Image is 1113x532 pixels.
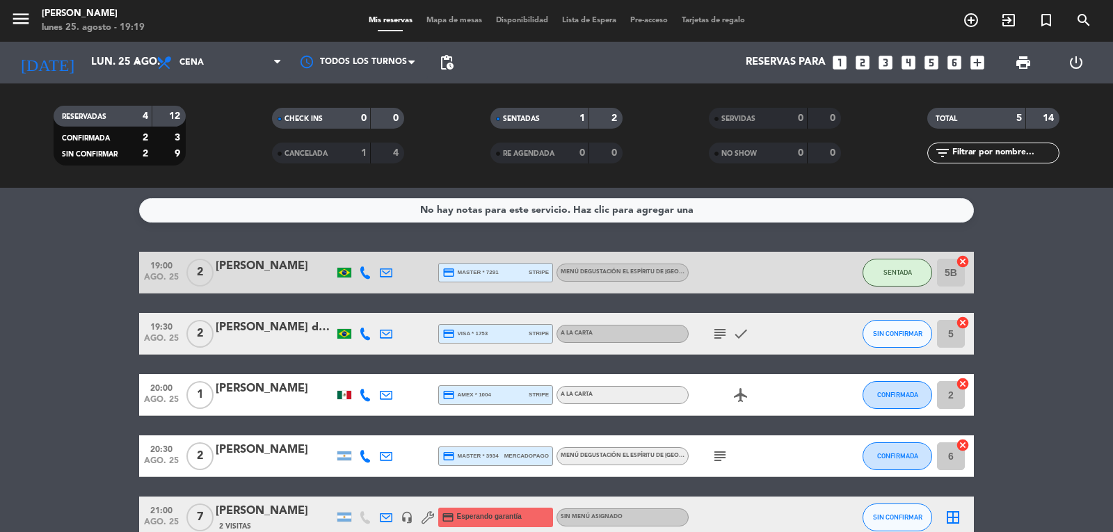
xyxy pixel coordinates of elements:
span: 1 [186,381,214,409]
div: LOG OUT [1050,42,1103,83]
i: looks_3 [876,54,895,72]
span: ago. 25 [144,456,179,472]
span: pending_actions [438,54,455,71]
i: cancel [956,438,970,452]
span: ago. 25 [144,395,179,411]
span: NO SHOW [721,150,757,157]
i: credit_card [442,389,455,401]
span: 19:30 [144,318,179,334]
button: SIN CONFIRMAR [863,320,932,348]
i: power_settings_new [1068,54,1084,71]
span: CHECK INS [285,115,323,122]
span: Menú degustación El espíritu de [GEOGRAPHIC_DATA] [561,453,722,458]
span: Disponibilidad [489,17,555,24]
i: looks_6 [945,54,963,72]
i: credit_card [442,511,454,524]
span: CONFIRMADA [62,135,110,142]
strong: 9 [175,149,183,159]
span: RE AGENDADA [503,150,554,157]
span: Tarjetas de regalo [675,17,752,24]
span: Sin menú asignado [561,514,623,519]
i: credit_card [442,266,455,279]
span: 2 Visitas [219,521,251,532]
i: search [1075,12,1092,29]
span: Pre-acceso [623,17,675,24]
span: 7 [186,503,214,531]
span: CANCELADA [285,150,328,157]
i: looks_two [854,54,872,72]
span: SIN CONFIRMAR [62,151,118,158]
span: 20:00 [144,379,179,395]
i: add_circle_outline [963,12,979,29]
strong: 3 [175,133,183,143]
span: Esperando garantía [457,511,522,522]
strong: 0 [798,148,803,158]
i: arrow_drop_down [129,54,146,71]
strong: 0 [830,148,838,158]
span: master * 7291 [442,266,499,279]
span: mercadopago [504,451,549,460]
div: [PERSON_NAME] [42,7,145,21]
strong: 0 [579,148,585,158]
div: [PERSON_NAME] [216,502,334,520]
span: 2 [186,320,214,348]
span: Mis reservas [362,17,419,24]
span: Lista de Espera [555,17,623,24]
button: SIN CONFIRMAR [863,503,932,531]
i: looks_one [831,54,849,72]
span: A la carta [561,330,593,336]
strong: 0 [830,113,838,123]
span: TOTAL [936,115,957,122]
div: lunes 25. agosto - 19:19 [42,21,145,35]
span: 19:00 [144,257,179,273]
div: [PERSON_NAME] [216,257,334,275]
i: menu [10,8,31,29]
strong: 4 [393,148,401,158]
span: A la carta [561,392,593,397]
i: looks_5 [922,54,940,72]
i: add_box [968,54,986,72]
span: SERVIDAS [721,115,755,122]
i: cancel [956,377,970,391]
span: 20:30 [144,440,179,456]
span: ago. 25 [144,273,179,289]
span: Cena [179,58,204,67]
strong: 0 [361,113,367,123]
strong: 1 [361,148,367,158]
strong: 14 [1043,113,1057,123]
span: SENTADAS [503,115,540,122]
span: CONFIRMADA [877,452,918,460]
i: cancel [956,316,970,330]
span: SIN CONFIRMAR [873,513,922,521]
strong: 0 [611,148,620,158]
i: border_all [945,509,961,526]
i: headset_mic [401,511,413,524]
strong: 4 [143,111,148,121]
span: Mapa de mesas [419,17,489,24]
strong: 0 [393,113,401,123]
div: [PERSON_NAME] [216,441,334,459]
span: ago. 25 [144,334,179,350]
strong: 12 [169,111,183,121]
div: [PERSON_NAME] da [PERSON_NAME] [216,319,334,337]
i: airplanemode_active [732,387,749,403]
span: stripe [529,268,549,277]
strong: 2 [143,149,148,159]
i: cancel [956,255,970,268]
span: Reservas para [746,56,826,69]
i: looks_4 [899,54,918,72]
button: menu [10,8,31,34]
i: credit_card [442,328,455,340]
span: stripe [529,390,549,399]
i: check [732,325,749,342]
span: visa * 1753 [442,328,488,340]
i: exit_to_app [1000,12,1017,29]
strong: 5 [1016,113,1022,123]
span: print [1015,54,1032,71]
strong: 0 [798,113,803,123]
span: amex * 1004 [442,389,491,401]
span: master * 3934 [442,450,499,462]
span: stripe [529,329,549,338]
button: CONFIRMADA [863,381,932,409]
span: 2 [186,442,214,470]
